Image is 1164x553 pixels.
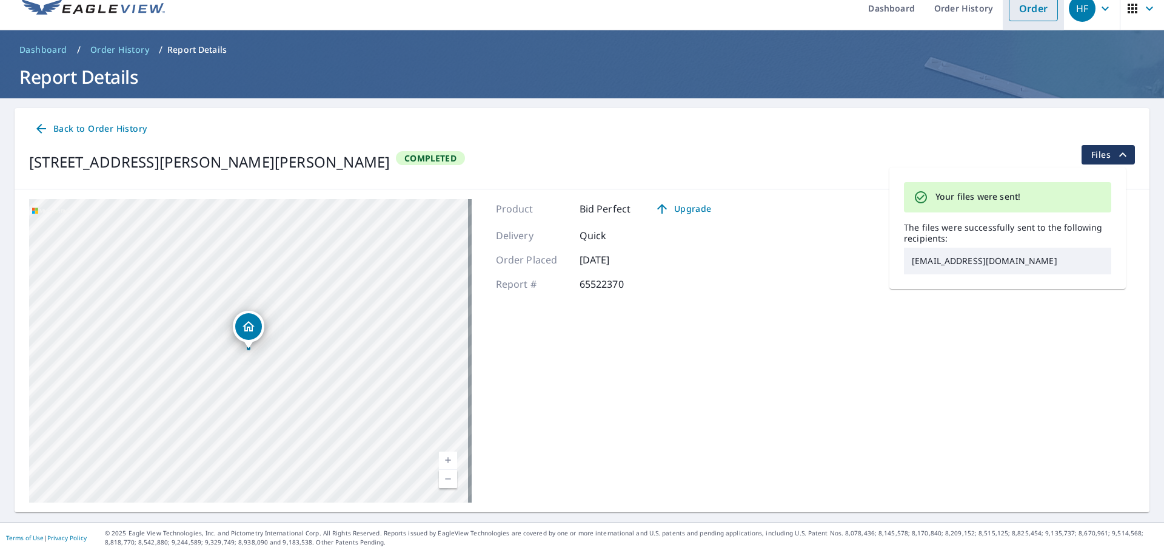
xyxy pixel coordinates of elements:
[904,248,1111,274] p: [EMAIL_ADDRESS][DOMAIN_NAME]
[15,40,72,59] a: Dashboard
[29,118,152,140] a: Back to Order History
[904,222,1111,244] p: The files were successfully sent to the following recipients:
[496,202,569,216] p: Product
[1091,148,1130,162] span: Files
[496,277,569,291] p: Report #
[645,199,721,219] a: Upgrade
[580,228,652,243] p: Quick
[6,534,87,541] p: |
[496,228,569,243] p: Delivery
[496,253,569,267] p: Order Placed
[233,311,264,348] div: Dropped pin, building 1, Residential property, 101 Starbird Ct Davenport, FL 33896
[652,202,714,216] span: Upgrade
[77,42,81,57] li: /
[90,44,149,56] span: Order History
[580,277,652,291] p: 65522370
[15,40,1149,59] nav: breadcrumb
[439,452,457,470] a: Current Level 17, Zoom In
[15,64,1149,89] h1: Report Details
[580,202,631,216] p: Bid Perfect
[1081,145,1135,165] button: filesDropdownBtn-65522370
[167,44,227,56] p: Report Details
[439,470,457,488] a: Current Level 17, Zoom Out
[397,152,464,164] span: Completed
[34,121,147,137] span: Back to Order History
[85,40,154,59] a: Order History
[47,534,87,542] a: Privacy Policy
[105,529,1158,547] p: © 2025 Eagle View Technologies, Inc. and Pictometry International Corp. All Rights Reserved. Repo...
[580,253,652,267] p: [DATE]
[19,44,67,56] span: Dashboard
[29,151,390,173] div: [STREET_ADDRESS][PERSON_NAME][PERSON_NAME]
[159,42,162,57] li: /
[935,186,1020,209] div: Your files were sent!
[6,534,44,542] a: Terms of Use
